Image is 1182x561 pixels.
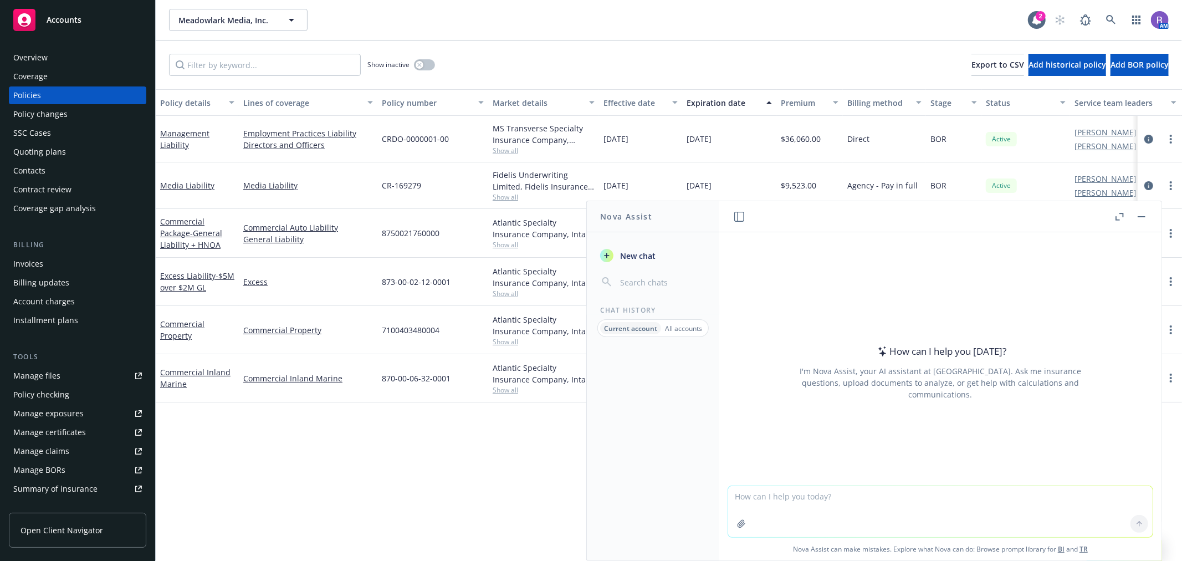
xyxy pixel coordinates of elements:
[243,373,373,384] a: Commercial Inland Marine
[1164,179,1178,192] a: more
[1049,9,1071,31] a: Start snowing
[1074,140,1137,152] a: [PERSON_NAME]
[21,524,103,536] span: Open Client Navigator
[600,211,652,222] h1: Nova Assist
[781,133,821,145] span: $36,060.00
[971,59,1024,70] span: Export to CSV
[603,133,628,145] span: [DATE]
[13,86,41,104] div: Policies
[160,216,222,250] a: Commercial Package
[493,289,595,298] span: Show all
[169,9,308,31] button: Meadowlark Media, Inc.
[13,461,65,479] div: Manage BORs
[1074,126,1137,138] a: [PERSON_NAME]
[160,180,214,191] a: Media Liability
[13,181,71,198] div: Contract review
[776,89,843,116] button: Premium
[13,480,98,498] div: Summary of insurance
[9,351,146,363] div: Tools
[847,97,909,109] div: Billing method
[160,271,234,293] a: Excess Liability
[47,16,81,24] span: Accounts
[9,181,146,198] a: Contract review
[618,274,706,290] input: Search chats
[9,200,146,217] a: Coverage gap analysis
[160,271,234,293] span: - $5M over $2M GL
[9,143,146,161] a: Quoting plans
[493,192,595,202] span: Show all
[874,344,1007,359] div: How can I help you [DATE]?
[9,105,146,123] a: Policy changes
[382,276,451,288] span: 873-00-02-12-0001
[178,14,274,26] span: Meadowlark Media, Inc.
[9,461,146,479] a: Manage BORs
[9,49,146,67] a: Overview
[169,54,361,76] input: Filter by keyword...
[9,480,146,498] a: Summary of insurance
[930,97,965,109] div: Stage
[1029,54,1106,76] button: Add historical policy
[13,124,51,142] div: SSC Cases
[160,319,204,341] a: Commercial Property
[9,4,146,35] a: Accounts
[9,405,146,422] a: Manage exposures
[603,97,666,109] div: Effective date
[1164,275,1178,288] a: more
[243,180,373,191] a: Media Liability
[493,266,595,289] div: Atlantic Specialty Insurance Company, Intact Insurance, Take1 Insurance
[493,169,595,192] div: Fidelis Underwriting Limited, Fidelis Insurance Holdings Limited, RT Specialty Insurance Services...
[243,324,373,336] a: Commercial Property
[990,134,1012,144] span: Active
[587,305,719,315] div: Chat History
[1079,544,1088,554] a: TR
[618,250,656,262] span: New chat
[377,89,488,116] button: Policy number
[13,386,69,404] div: Policy checking
[9,255,146,273] a: Invoices
[239,89,377,116] button: Lines of coverage
[986,97,1053,109] div: Status
[13,312,78,329] div: Installment plans
[724,538,1157,560] span: Nova Assist can make mistakes. Explore what Nova can do: Browse prompt library for and
[9,274,146,292] a: Billing updates
[9,86,146,104] a: Policies
[603,180,628,191] span: [DATE]
[367,60,410,69] span: Show inactive
[13,293,75,310] div: Account charges
[9,162,146,180] a: Contacts
[382,133,449,145] span: CRDO-0000001-00
[1029,59,1106,70] span: Add historical policy
[930,133,946,145] span: BOR
[599,89,682,116] button: Effective date
[243,233,373,245] a: General Liability
[13,255,43,273] div: Invoices
[687,180,712,191] span: [DATE]
[9,442,146,460] a: Manage claims
[382,97,472,109] div: Policy number
[781,180,816,191] span: $9,523.00
[160,367,231,389] a: Commercial Inland Marine
[843,89,926,116] button: Billing method
[493,337,595,346] span: Show all
[156,89,239,116] button: Policy details
[382,227,439,239] span: 8750021760000
[13,405,84,422] div: Manage exposures
[981,89,1070,116] button: Status
[1100,9,1122,31] a: Search
[488,89,599,116] button: Market details
[1164,132,1178,146] a: more
[1142,132,1155,146] a: circleInformation
[596,246,710,266] button: New chat
[1070,89,1181,116] button: Service team leaders
[9,239,146,251] div: Billing
[493,123,595,146] div: MS Transverse Specialty Insurance Company, Transverse Insurance Company, CorRisk Solutions
[382,324,439,336] span: 7100403480004
[1074,9,1097,31] a: Report a Bug
[1164,227,1178,240] a: more
[1125,9,1148,31] a: Switch app
[1058,544,1065,554] a: BI
[9,68,146,85] a: Coverage
[1074,187,1137,198] a: [PERSON_NAME]
[687,97,760,109] div: Expiration date
[493,97,582,109] div: Market details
